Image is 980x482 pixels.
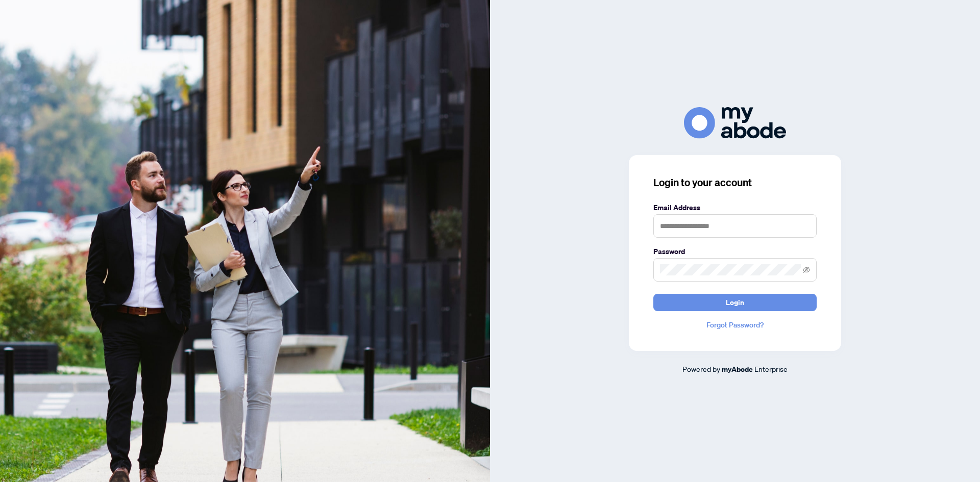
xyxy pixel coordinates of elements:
img: ma-logo [684,107,786,138]
span: Enterprise [754,364,788,373]
h3: Login to your account [653,175,817,190]
label: Password [653,246,817,257]
span: Login [726,294,744,311]
span: eye-invisible [803,266,810,273]
span: Powered by [682,364,720,373]
a: Forgot Password? [653,319,817,331]
label: Email Address [653,202,817,213]
button: Login [653,294,817,311]
a: myAbode [722,364,753,375]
